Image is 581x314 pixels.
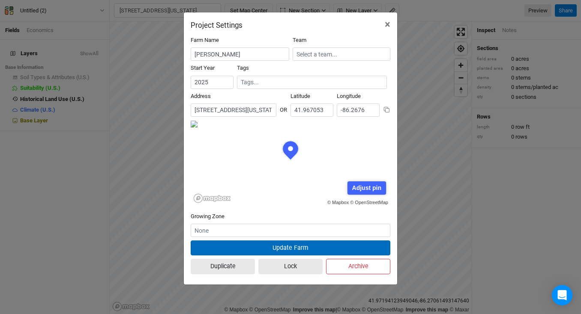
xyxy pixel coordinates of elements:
[552,285,572,305] div: Open Intercom Messenger
[191,64,215,72] label: Start Year
[191,213,225,220] label: Growing Zone
[241,78,383,87] input: Tags...
[237,64,249,72] label: Tags
[191,76,234,89] input: Start Year
[191,21,243,30] h2: Project Settings
[347,181,386,195] div: Adjust pin
[337,104,380,117] input: Longitude
[293,36,306,44] label: Team
[290,104,333,117] input: Latitude
[191,259,255,274] button: Duplicate
[258,259,323,274] button: Lock
[385,18,390,30] span: ×
[327,200,349,205] a: © Mapbox
[191,36,219,44] label: Farm Name
[191,92,211,100] label: Address
[280,99,287,114] div: OR
[326,259,390,274] button: Archive
[191,104,276,117] input: Address (123 James St...)
[350,200,388,205] a: © OpenStreetMap
[290,92,310,100] label: Latitude
[191,47,289,61] input: Project/Farm Name
[378,12,397,36] button: Close
[293,47,390,61] input: Select a team...
[337,92,361,100] label: Longitude
[191,224,390,237] input: None
[191,240,390,255] button: Update Farm
[383,106,390,113] button: Copy
[193,193,231,203] a: Mapbox logo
